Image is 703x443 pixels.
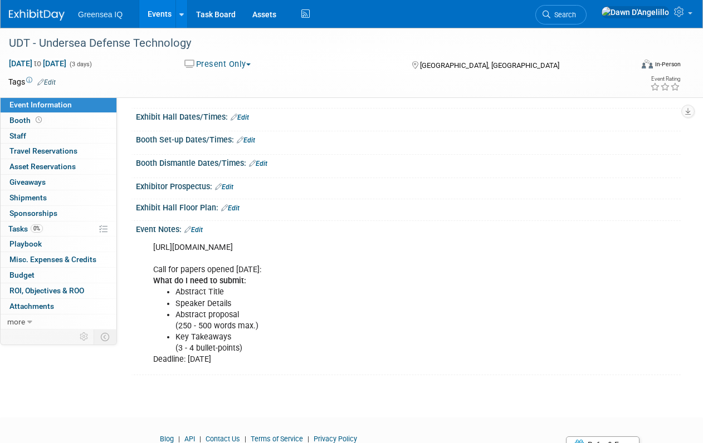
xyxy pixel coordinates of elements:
[153,276,246,286] b: What do I need to submit:
[180,58,255,70] button: Present Only
[1,159,116,174] a: Asset Reservations
[197,435,204,443] span: |
[1,97,116,112] a: Event Information
[184,226,203,234] a: Edit
[9,131,26,140] span: Staff
[8,58,67,68] span: [DATE] [DATE]
[136,131,681,146] div: Booth Set-up Dates/Times:
[1,129,116,144] a: Staff
[75,329,94,344] td: Personalize Event Tab Strip
[9,146,77,155] span: Travel Reservations
[32,59,43,68] span: to
[136,221,681,235] div: Event Notes:
[655,60,681,68] div: In-Person
[314,435,357,443] a: Privacy Policy
[9,270,35,279] span: Budget
[78,10,123,19] span: Greensea IQ
[583,58,681,75] div: Event Format
[242,435,249,443] span: |
[535,5,587,24] a: Search
[1,175,116,190] a: Giveaways
[136,109,681,123] div: Exhibit Hall Dates/Times:
[1,314,116,329] a: more
[9,239,42,248] span: Playbook
[7,317,25,326] span: more
[184,435,195,443] a: API
[136,155,681,169] div: Booth Dismantle Dates/Times:
[9,100,72,109] span: Event Information
[33,116,44,124] span: Booth not reserved yet
[206,435,240,443] a: Contact Us
[5,33,623,53] div: UDT - Undersea Defense Technology
[1,144,116,159] a: Travel Reservations
[175,435,183,443] span: |
[9,209,57,218] span: Sponsorships
[9,302,54,311] span: Attachments
[94,329,117,344] td: Toggle Event Tabs
[175,332,567,354] li: Key Takeaways (3 - 4 bullet-points)
[145,237,573,371] div: [URL][DOMAIN_NAME] Call for papers opened [DATE]: Deadline: [DATE]
[1,221,116,237] a: Tasks0%
[1,252,116,267] a: Misc. Expenses & Credits
[37,78,56,86] a: Edit
[175,298,567,309] li: Speaker Details
[69,61,92,68] span: (3 days)
[9,162,76,171] span: Asset Reservations
[420,61,559,70] span: [GEOGRAPHIC_DATA], [GEOGRAPHIC_DATA]
[1,113,116,128] a: Booth
[9,178,46,186] span: Giveaways
[1,299,116,314] a: Attachments
[160,435,174,443] a: Blog
[8,76,56,87] td: Tags
[231,114,249,121] a: Edit
[221,204,240,212] a: Edit
[650,76,680,82] div: Event Rating
[9,9,65,21] img: ExhibitDay
[550,11,576,19] span: Search
[9,116,44,125] span: Booth
[1,206,116,221] a: Sponsorships
[175,309,567,332] li: Abstract proposal (250 - 500 words max.)
[1,283,116,298] a: ROI, Objectives & ROO
[1,190,116,205] a: Shipments
[8,224,43,233] span: Tasks
[9,286,84,295] span: ROI, Objectives & ROO
[215,183,233,191] a: Edit
[31,224,43,233] span: 0%
[136,178,681,193] div: Exhibitor Prospectus:
[642,60,653,68] img: Format-Inperson.png
[237,136,255,144] a: Edit
[136,199,681,214] div: Exhibit Hall Floor Plan:
[305,435,312,443] span: |
[175,287,567,298] li: Abstract Title
[249,160,267,168] a: Edit
[251,435,303,443] a: Terms of Service
[1,268,116,283] a: Budget
[1,237,116,252] a: Playbook
[9,255,96,264] span: Misc. Expenses & Credits
[9,193,47,202] span: Shipments
[601,6,670,18] img: Dawn D'Angelillo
